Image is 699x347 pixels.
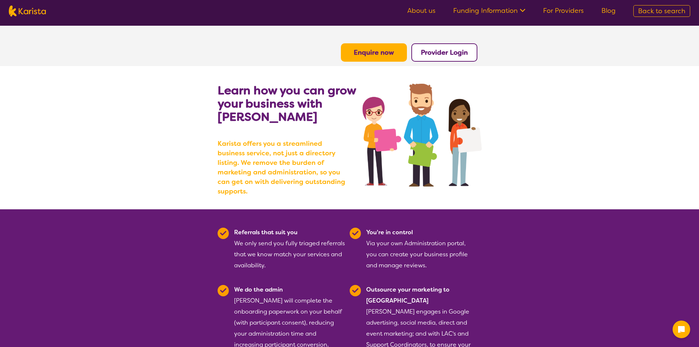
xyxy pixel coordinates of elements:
[421,48,468,57] a: Provider Login
[350,228,361,239] img: Tick
[341,43,407,62] button: Enquire now
[366,227,477,271] div: Via your own Administration portal, you can create your business profile and manage reviews.
[411,43,477,62] button: Provider Login
[218,285,229,296] img: Tick
[9,6,46,17] img: Karista logo
[633,5,690,17] a: Back to search
[350,285,361,296] img: Tick
[234,227,345,271] div: We only send you fully triaged referrals that we know match your services and availability.
[234,228,298,236] b: Referrals that suit you
[407,6,436,15] a: About us
[234,286,283,293] b: We do the admin
[366,228,413,236] b: You're in control
[218,139,350,196] b: Karista offers you a streamlined business service, not just a directory listing. We remove the bu...
[601,6,616,15] a: Blog
[543,6,584,15] a: For Providers
[363,84,481,187] img: grow your business with Karista
[453,6,525,15] a: Funding Information
[638,7,685,15] span: Back to search
[354,48,394,57] a: Enquire now
[218,228,229,239] img: Tick
[366,286,449,304] b: Outsource your marketing to [GEOGRAPHIC_DATA]
[218,83,356,124] b: Learn how you can grow your business with [PERSON_NAME]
